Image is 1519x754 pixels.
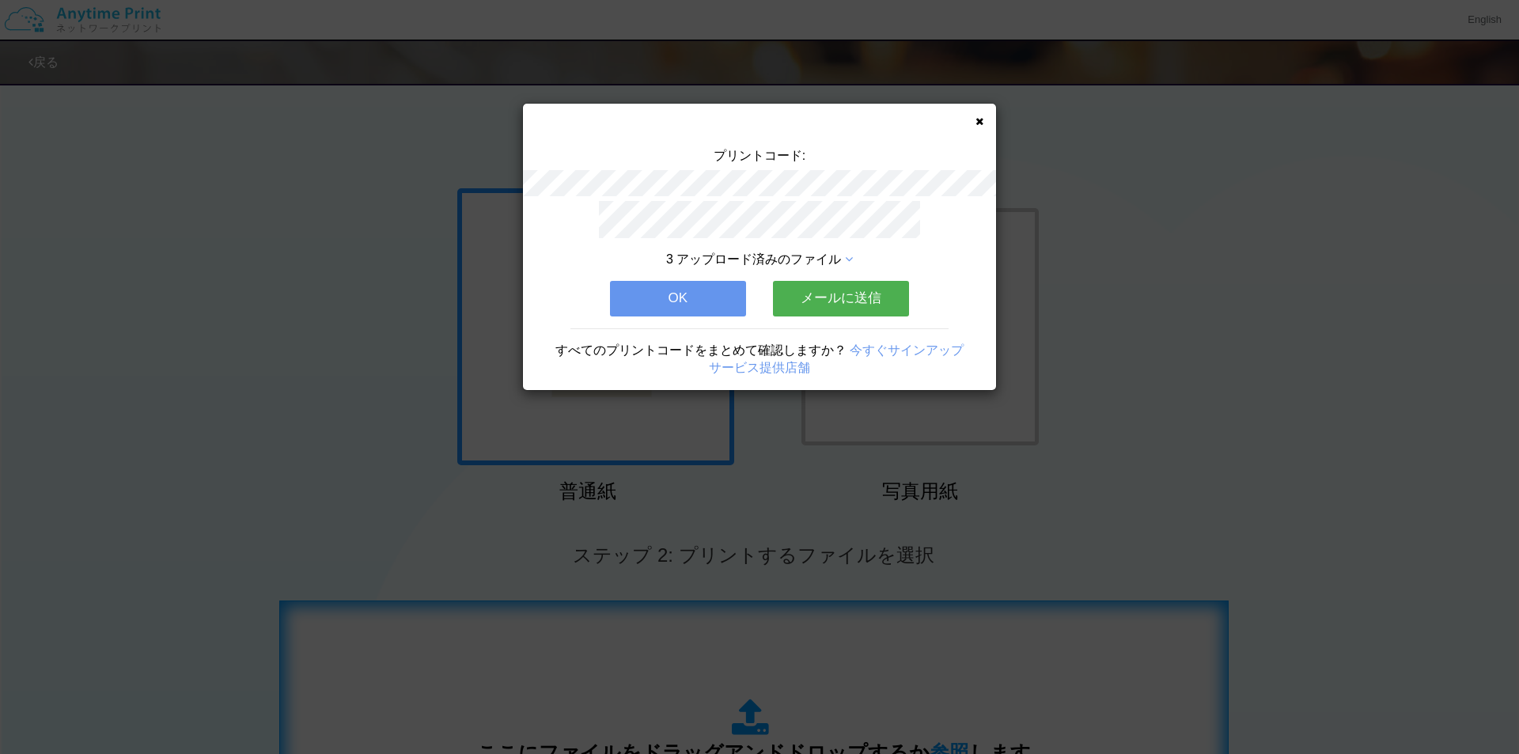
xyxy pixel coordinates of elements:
a: 今すぐサインアップ [850,343,964,357]
button: OK [610,281,746,316]
span: プリントコード: [714,149,805,162]
span: 3 アップロード済みのファイル [666,252,841,266]
span: すべてのプリントコードをまとめて確認しますか？ [555,343,847,357]
button: メールに送信 [773,281,909,316]
a: サービス提供店舗 [709,361,810,374]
